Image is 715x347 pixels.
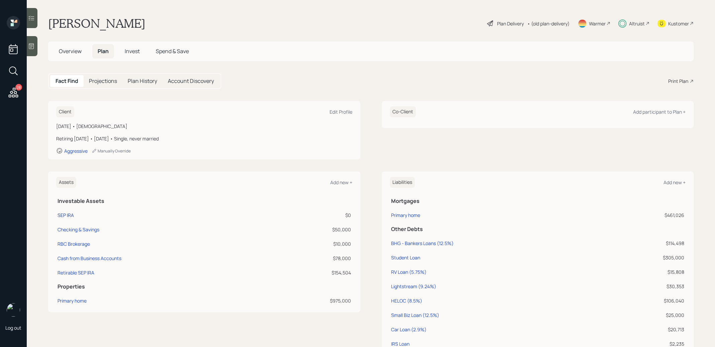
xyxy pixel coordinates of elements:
[92,148,131,154] div: Manually Override
[391,226,685,232] h5: Other Debts
[57,283,351,290] h5: Properties
[57,269,94,276] div: Retirable SEP IRA
[276,240,351,247] div: $10,000
[391,240,454,247] div: BHG - Bankers Loans (12.5%)
[128,78,157,84] h5: Plan History
[607,254,684,261] div: $305,000
[56,177,76,188] h6: Assets
[57,198,351,204] h5: Investable Assets
[668,20,689,27] div: Kustomer
[330,109,352,115] div: Edit Profile
[391,312,439,319] div: Small Biz Loan (12.5%)
[390,177,415,188] h6: Liabilities
[276,226,351,233] div: $50,000
[607,297,684,304] div: $106,040
[55,78,78,84] h5: Fact Find
[589,20,606,27] div: Warmer
[5,325,21,331] div: Log out
[57,240,90,247] div: RBC Brokerage
[527,20,570,27] div: • (old plan-delivery)
[48,16,145,31] h1: [PERSON_NAME]
[330,179,352,186] div: Add new +
[125,47,140,55] span: Invest
[7,303,20,317] img: treva-nostdahl-headshot.png
[607,283,684,290] div: $30,353
[607,268,684,275] div: $15,808
[64,148,88,154] div: Aggressive
[664,179,686,186] div: Add new +
[57,297,87,304] div: Primary home
[57,212,74,219] div: SEP IRA
[607,212,684,219] div: $461,026
[57,255,121,262] div: Cash from Business Accounts
[56,123,352,130] div: [DATE] • [DEMOGRAPHIC_DATA]
[276,297,351,304] div: $975,000
[276,255,351,262] div: $78,000
[59,47,82,55] span: Overview
[607,326,684,333] div: $20,713
[607,312,684,319] div: $25,000
[276,269,351,276] div: $154,504
[391,283,436,290] div: Lightstream (9.24%)
[391,254,420,261] div: Student Loan
[56,106,74,117] h6: Client
[15,84,22,91] div: 28
[57,226,99,233] div: Checking & Savings
[156,47,189,55] span: Spend & Save
[391,326,427,333] div: Car Loan (2.9%)
[668,78,688,85] div: Print Plan
[390,106,416,117] h6: Co-Client
[629,20,645,27] div: Altruist
[633,109,686,115] div: Add participant to Plan +
[607,240,684,247] div: $114,498
[168,78,214,84] h5: Account Discovery
[89,78,117,84] h5: Projections
[391,212,420,219] div: Primary home
[391,297,422,304] div: HELOC (8.5%)
[497,20,524,27] div: Plan Delivery
[391,198,685,204] h5: Mortgages
[56,135,352,142] div: Retiring [DATE] • [DATE] • Single, never married
[391,268,427,275] div: RV Loan (5.75%)
[98,47,109,55] span: Plan
[276,212,351,219] div: $0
